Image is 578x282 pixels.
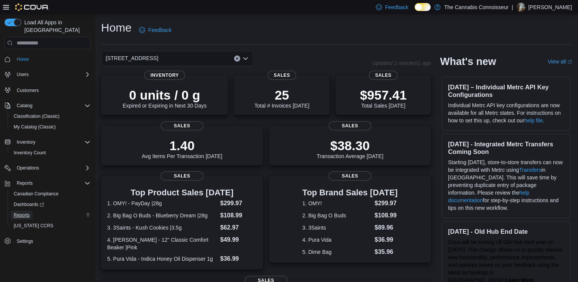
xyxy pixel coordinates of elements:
[385,3,408,11] span: Feedback
[448,83,564,98] h3: [DATE] – Individual Metrc API Key Configurations
[8,189,93,199] button: Canadian Compliance
[14,101,90,110] span: Catalog
[448,190,529,203] a: help documentation
[101,20,131,35] h1: Home
[107,212,217,219] dt: 2. Big Bag O Buds - Blueberry Dream |28g
[2,100,93,111] button: Catalog
[567,60,572,64] svg: External link
[14,138,38,147] button: Inventory
[511,3,513,12] p: |
[14,85,90,95] span: Customers
[14,236,90,246] span: Settings
[360,87,407,109] div: Total Sales [DATE]
[148,26,171,34] span: Feedback
[17,180,33,186] span: Reports
[2,54,93,65] button: Home
[11,189,62,198] a: Canadian Compliance
[5,51,90,266] nav: Complex example
[8,199,93,210] a: Dashboards
[11,122,59,131] a: My Catalog (Classic)
[14,179,90,188] span: Reports
[14,55,32,64] a: Home
[11,211,33,220] a: Reports
[14,70,90,79] span: Users
[107,224,217,231] dt: 3. 3Saints - Kush Cookies |3.5g
[2,137,93,147] button: Inventory
[302,248,372,256] dt: 5. Dime Bag
[14,212,30,218] span: Reports
[242,55,249,62] button: Open list of options
[11,148,90,157] span: Inventory Count
[220,223,257,232] dd: $62.97
[2,84,93,95] button: Customers
[448,101,564,124] p: Individual Metrc API key configurations are now available for all Metrc states. For instructions ...
[11,112,90,121] span: Classification (Classic)
[17,103,32,109] span: Catalog
[11,221,56,230] a: [US_STATE] CCRS
[11,122,90,131] span: My Catalog (Classic)
[14,113,60,119] span: Classification (Classic)
[136,22,174,38] a: Feedback
[369,71,397,80] span: Sales
[14,237,36,246] a: Settings
[444,3,509,12] p: The Cannabis Connoisseur
[17,71,29,78] span: Users
[375,235,398,244] dd: $36.99
[8,111,93,122] button: Classification (Classic)
[440,55,496,68] h2: What's new
[161,121,203,130] span: Sales
[14,70,32,79] button: Users
[107,236,217,251] dt: 4. [PERSON_NAME] - 12" Classic Comfort Beaker |Pink
[548,59,572,65] a: View allExternal link
[17,139,35,145] span: Inventory
[14,124,56,130] span: My Catalog (Classic)
[329,121,371,130] span: Sales
[11,200,90,209] span: Dashboards
[106,54,158,63] span: [STREET_ADDRESS]
[14,54,90,64] span: Home
[14,179,36,188] button: Reports
[220,235,257,244] dd: $49.99
[448,140,564,155] h3: [DATE] - Integrated Metrc Transfers Coming Soon
[2,236,93,247] button: Settings
[142,138,222,159] div: Avg Items Per Transaction [DATE]
[161,171,203,181] span: Sales
[107,188,257,197] h3: Top Product Sales [DATE]
[375,247,398,257] dd: $35.96
[14,86,42,95] a: Customers
[17,238,33,244] span: Settings
[516,3,525,12] div: Candice Flynt
[14,163,42,173] button: Operations
[8,122,93,132] button: My Catalog (Classic)
[415,3,431,11] input: Dark Mode
[14,163,90,173] span: Operations
[11,112,63,121] a: Classification (Classic)
[375,211,398,220] dd: $108.99
[317,138,383,159] div: Transaction Average [DATE]
[302,236,372,244] dt: 4. Pura Vida
[302,212,372,219] dt: 2. Big Bag O Buds
[14,101,35,110] button: Catalog
[372,60,431,66] p: Updated 1 minute(s) ago
[8,220,93,231] button: [US_STATE] CCRS
[317,138,383,153] p: $38.30
[14,191,59,197] span: Canadian Compliance
[8,210,93,220] button: Reports
[302,188,398,197] h3: Top Brand Sales [DATE]
[14,201,44,208] span: Dashboards
[519,167,542,173] a: Transfers
[220,199,257,208] dd: $299.97
[11,148,49,157] a: Inventory Count
[360,87,407,103] p: $957.41
[14,223,53,229] span: [US_STATE] CCRS
[2,69,93,80] button: Users
[123,87,207,109] div: Expired or Expiring in Next 30 Days
[302,224,372,231] dt: 3. 3Saints
[2,178,93,189] button: Reports
[107,200,217,207] dt: 1. OMY! - PayDay |28g
[2,163,93,173] button: Operations
[17,56,29,62] span: Home
[220,211,257,220] dd: $108.99
[254,87,309,103] p: 25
